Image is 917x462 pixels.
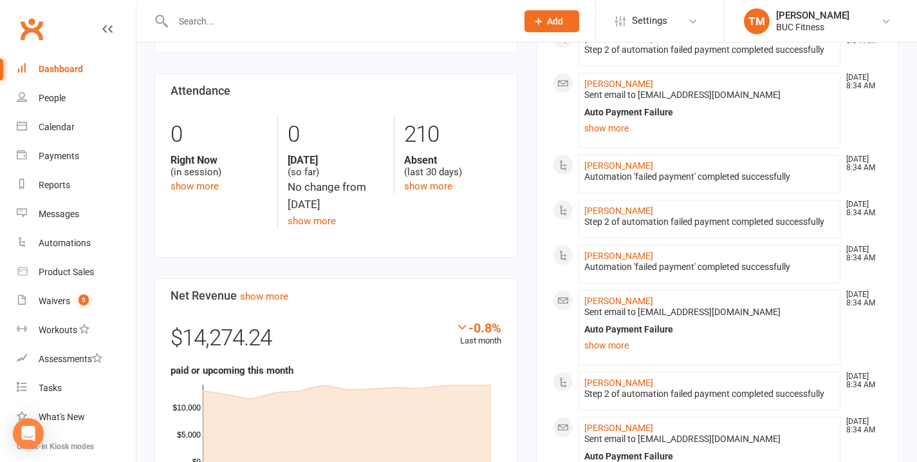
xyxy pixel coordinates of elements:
div: Last month [456,320,501,348]
div: Step 2 of automation failed payment completed successfully [584,389,835,399]
a: Reports [17,171,136,200]
div: Product Sales [39,267,94,277]
div: Reports [39,180,70,190]
a: Messages [17,200,136,229]
div: Assessments [39,354,102,364]
div: Auto Payment Failure [584,107,835,118]
a: [PERSON_NAME] [584,160,653,171]
div: 0 [288,115,384,154]
div: 210 [404,115,501,154]
span: Sent email to [EMAIL_ADDRESS][DOMAIN_NAME] [584,307,781,317]
a: Tasks [17,374,136,403]
a: [PERSON_NAME] [584,79,653,89]
time: [DATE] 8:34 AM [840,73,882,90]
span: Settings [632,6,667,35]
a: [PERSON_NAME] [584,251,653,261]
a: Automations [17,229,136,258]
div: Open Intercom Messenger [13,418,44,449]
div: TM [744,8,770,34]
div: Step 2 of automation failed payment completed successfully [584,44,835,55]
div: Payments [39,151,79,161]
time: [DATE] 8:34 AM [840,245,882,262]
div: Waivers [39,296,70,306]
div: BUC Fitness [776,21,849,33]
a: People [17,84,136,113]
div: Automation 'failed payment' completed successfully [584,171,835,182]
a: show more [171,180,219,192]
a: show more [404,180,452,192]
span: Add [547,16,563,26]
a: Product Sales [17,258,136,287]
strong: Right Now [171,154,268,166]
input: Search... [169,12,508,30]
div: (last 30 days) [404,154,501,178]
a: show more [584,119,835,137]
a: Waivers 5 [17,287,136,316]
div: People [39,93,66,103]
div: Messages [39,209,79,219]
div: Step 2 of automation failed payment completed successfully [584,217,835,227]
h3: Net Revenue [171,289,501,302]
a: show more [240,291,288,302]
strong: paid or upcoming this month [171,365,293,376]
a: show more [288,215,336,227]
a: Calendar [17,113,136,142]
div: Automation 'failed payment' completed successfully [584,262,835,273]
span: Sent email to [EMAIL_ADDRESS][DOMAIN_NAME] [584,90,781,100]
a: show more [584,336,835,354]
div: Dashboard [39,64,83,74]
time: [DATE] 8:34 AM [840,372,882,389]
time: [DATE] 8:34 AM [840,200,882,217]
div: (so far) [288,154,384,178]
a: [PERSON_NAME] [584,34,653,44]
div: Workouts [39,325,77,335]
a: Payments [17,142,136,171]
div: -0.8% [456,320,501,334]
a: [PERSON_NAME] [584,423,653,433]
a: Dashboard [17,55,136,84]
time: [DATE] 8:34 AM [840,418,882,434]
div: 0 [171,115,268,154]
button: Add [524,10,579,32]
a: Workouts [17,316,136,345]
div: What's New [39,412,85,422]
time: [DATE] 8:34 AM [840,155,882,172]
a: [PERSON_NAME] [584,206,653,216]
div: (in session) [171,154,268,178]
strong: Absent [404,154,501,166]
div: Tasks [39,383,62,393]
span: Sent email to [EMAIL_ADDRESS][DOMAIN_NAME] [584,434,781,444]
div: Automations [39,238,91,248]
a: [PERSON_NAME] [584,378,653,388]
div: Auto Payment Failure [584,451,835,462]
span: 5 [79,294,89,305]
div: $14,274.24 [171,320,501,363]
a: Clubworx [15,13,48,45]
time: [DATE] 8:34 AM [840,291,882,307]
a: [PERSON_NAME] [584,296,653,306]
div: No change from [DATE] [288,178,384,213]
div: Calendar [39,122,75,132]
div: Auto Payment Failure [584,324,835,335]
div: [PERSON_NAME] [776,10,849,21]
h3: Attendance [171,84,501,97]
strong: [DATE] [288,154,384,166]
a: What's New [17,403,136,432]
a: Assessments [17,345,136,374]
